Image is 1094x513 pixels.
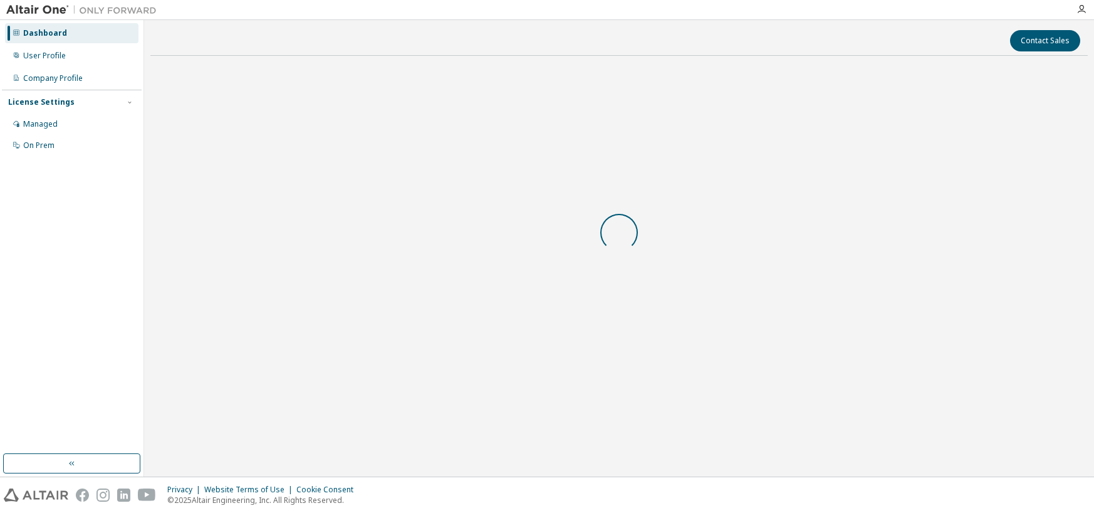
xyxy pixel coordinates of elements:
[167,485,204,495] div: Privacy
[23,51,66,61] div: User Profile
[167,495,361,505] p: © 2025 Altair Engineering, Inc. All Rights Reserved.
[8,97,75,107] div: License Settings
[96,489,110,502] img: instagram.svg
[23,73,83,83] div: Company Profile
[23,28,67,38] div: Dashboard
[4,489,68,502] img: altair_logo.svg
[6,4,163,16] img: Altair One
[23,140,55,151] div: On Prem
[23,119,58,129] div: Managed
[138,489,156,502] img: youtube.svg
[117,489,130,502] img: linkedin.svg
[1010,30,1080,51] button: Contact Sales
[296,485,361,495] div: Cookie Consent
[76,489,89,502] img: facebook.svg
[204,485,296,495] div: Website Terms of Use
